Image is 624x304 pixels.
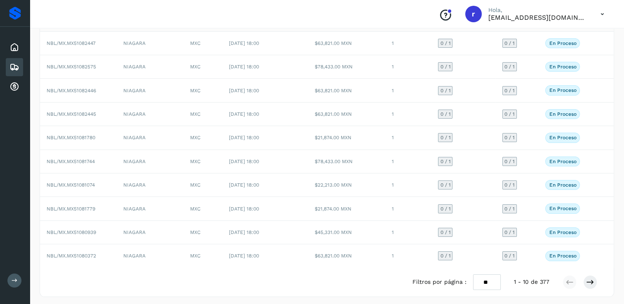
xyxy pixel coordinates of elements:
p: En proceso [549,87,576,93]
td: $21,874.00 MXN [308,126,385,150]
span: NBL/MX.MX51082446 [47,88,96,94]
td: 1 [385,126,432,150]
td: $63,821.00 MXN [308,79,385,102]
td: NIAGARA [117,32,184,55]
td: $63,821.00 MXN [308,244,385,267]
p: romanreyes@tumsa.com.mx [488,14,587,21]
p: En proceso [549,135,576,140]
td: MXC [184,32,222,55]
td: 1 [385,32,432,55]
span: [DATE] 18:00 [229,135,259,140]
div: Embarques [6,58,23,76]
span: [DATE] 18:00 [229,111,259,117]
td: 1 [385,244,432,267]
span: 0 / 1 [504,182,515,187]
span: 0 / 1 [440,253,450,258]
td: NIAGARA [117,126,184,150]
p: En proceso [549,206,576,211]
td: NIAGARA [117,55,184,79]
td: 1 [385,221,432,244]
td: 1 [385,173,432,197]
td: MXC [184,197,222,220]
td: MXC [184,244,222,267]
div: Inicio [6,38,23,56]
span: NBL/MX.MX51081780 [47,135,95,140]
span: 0 / 1 [440,135,450,140]
span: 0 / 1 [504,159,515,164]
span: NBL/MX.MX51081779 [47,206,95,212]
span: 0 / 1 [440,64,450,69]
td: MXC [184,126,222,150]
span: NBL/MX.MX51082575 [47,64,96,70]
td: 1 [385,79,432,102]
td: $45,331.00 MXN [308,221,385,244]
p: En proceso [549,229,576,235]
span: 0 / 1 [440,159,450,164]
td: NIAGARA [117,103,184,126]
span: 0 / 1 [504,64,515,69]
td: $78,433.00 MXN [308,55,385,79]
td: MXC [184,55,222,79]
td: MXC [184,221,222,244]
td: NIAGARA [117,197,184,220]
span: NBL/MX.MX51081744 [47,159,95,164]
span: 0 / 1 [504,135,515,140]
span: [DATE] 18:00 [229,206,259,212]
span: NBL/MX.MX51081074 [47,182,95,188]
span: [DATE] 18:00 [229,229,259,235]
span: [DATE] 18:00 [229,88,259,94]
p: Hola, [488,7,587,14]
td: 1 [385,55,432,79]
span: NBL/MX.MX51080372 [47,253,96,259]
span: [DATE] 18:00 [229,182,259,188]
span: Filtros por página : [412,278,466,286]
td: MXC [184,103,222,126]
span: 0 / 1 [440,112,450,117]
td: NIAGARA [117,79,184,102]
p: En proceso [549,111,576,117]
td: $22,213.00 MXN [308,173,385,197]
span: [DATE] 18:00 [229,159,259,164]
span: 0 / 1 [504,112,515,117]
td: MXC [184,79,222,102]
span: [DATE] 18:00 [229,64,259,70]
td: MXC [184,173,222,197]
td: NIAGARA [117,173,184,197]
p: En proceso [549,253,576,259]
p: En proceso [549,182,576,188]
span: NBL/MX.MX51080939 [47,229,96,235]
span: 0 / 1 [504,253,515,258]
span: NBL/MX.MX51082447 [47,40,96,46]
td: $78,433.00 MXN [308,150,385,173]
span: [DATE] 18:00 [229,40,259,46]
span: 0 / 1 [440,206,450,211]
span: 0 / 1 [504,88,515,93]
span: 0 / 1 [440,182,450,187]
span: [DATE] 18:00 [229,253,259,259]
td: 1 [385,150,432,173]
span: NBL/MX.MX51082445 [47,111,96,117]
span: 0 / 1 [440,41,450,46]
td: NIAGARA [117,221,184,244]
span: 0 / 1 [504,230,515,235]
p: En proceso [549,64,576,70]
td: NIAGARA [117,150,184,173]
span: 0 / 1 [440,230,450,235]
td: MXC [184,150,222,173]
p: En proceso [549,40,576,46]
td: 1 [385,103,432,126]
td: NIAGARA [117,244,184,267]
span: 0 / 1 [440,88,450,93]
td: $21,874.00 MXN [308,197,385,220]
span: 1 - 10 de 377 [514,278,549,286]
p: En proceso [549,159,576,164]
div: Cuentas por cobrar [6,78,23,96]
td: $63,821.00 MXN [308,32,385,55]
span: 0 / 1 [504,41,515,46]
td: $63,821.00 MXN [308,103,385,126]
span: 0 / 1 [504,206,515,211]
td: 1 [385,197,432,220]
